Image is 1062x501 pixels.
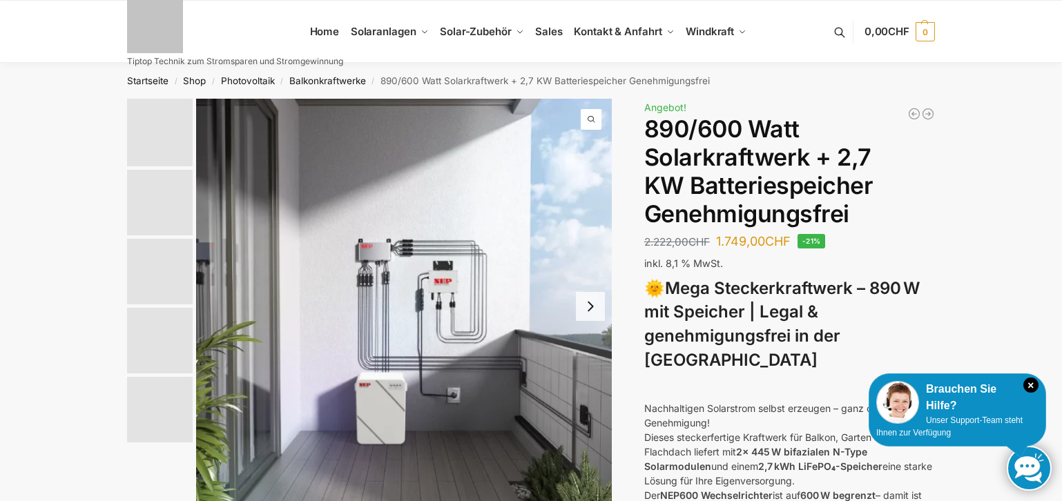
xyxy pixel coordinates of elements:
[798,234,826,248] span: -21%
[183,75,206,86] a: Shop
[568,1,680,63] a: Kontakt & Anfahrt
[530,1,568,63] a: Sales
[888,25,909,38] span: CHF
[275,76,289,87] span: /
[865,25,909,38] span: 0,00
[206,76,220,87] span: /
[644,257,723,269] span: inkl. 8,1 % MwSt.
[576,292,605,321] button: Next slide
[688,235,710,248] span: CHF
[127,57,343,66] p: Tiptop Technik zum Stromsparen und Stromgewinnung
[916,22,935,41] span: 0
[351,25,416,38] span: Solaranlagen
[127,99,193,166] img: Balkonkraftwerk mit 2,7kw Speicher
[644,446,867,472] strong: 2x 445 W bifazialen N-Type Solarmodulen
[345,1,434,63] a: Solaranlagen
[103,63,960,99] nav: Breadcrumb
[574,25,662,38] span: Kontakt & Anfahrt
[644,115,935,228] h1: 890/600 Watt Solarkraftwerk + 2,7 KW Batteriespeicher Genehmigungsfrei
[366,76,380,87] span: /
[644,101,686,113] span: Angebot!
[644,278,920,370] strong: Mega Steckerkraftwerk – 890 W mit Speicher | Legal & genehmigungsfrei in der [GEOGRAPHIC_DATA]
[907,107,921,121] a: Balkonkraftwerk 405/600 Watt erweiterbar
[800,489,876,501] strong: 600 W begrenzt
[168,76,183,87] span: /
[921,107,935,121] a: Balkonkraftwerk 890 Watt Solarmodulleistung mit 2kW/h Zendure Speicher
[644,277,935,373] h3: 🌞
[127,239,193,304] img: Bificial im Vergleich zu billig Modulen
[716,234,791,248] bdi: 1.749,00
[686,25,734,38] span: Windkraft
[1023,377,1039,393] i: Schließen
[876,415,1023,438] span: Unser Support-Team steht Ihnen zur Verfügung
[127,170,193,235] img: Balkonkraftwerk mit 2,7kw Speicher
[865,11,935,52] a: 0,00CHF 0
[127,377,193,442] img: Bificial 30 % mehr Leistung
[440,25,512,38] span: Solar-Zubehör
[660,489,773,501] strong: NEP600 Wechselrichter
[221,75,275,86] a: Photovoltaik
[127,308,193,373] img: BDS1000
[876,381,919,424] img: Customer service
[127,75,168,86] a: Startseite
[680,1,753,63] a: Windkraft
[535,25,563,38] span: Sales
[758,460,882,472] strong: 2,7 kWh LiFePO₄-Speicher
[644,235,710,248] bdi: 2.222,00
[289,75,366,86] a: Balkonkraftwerke
[434,1,530,63] a: Solar-Zubehör
[765,234,791,248] span: CHF
[876,381,1039,414] div: Brauchen Sie Hilfe?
